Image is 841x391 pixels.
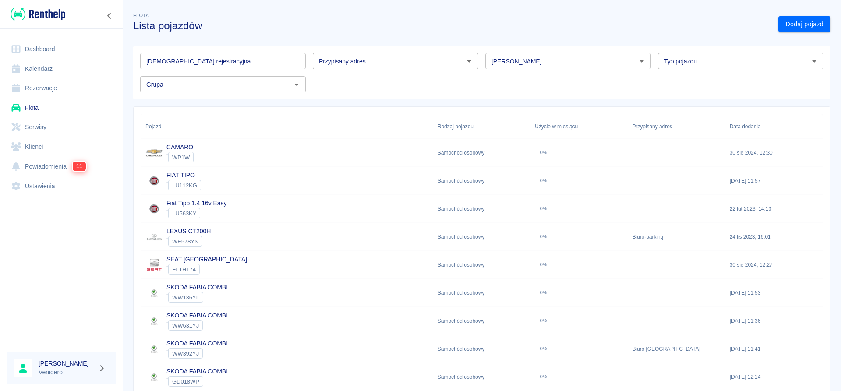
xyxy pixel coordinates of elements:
[540,346,548,352] div: 0%
[730,114,761,139] div: Data dodania
[7,156,116,176] a: Powiadomienia11
[7,7,65,21] a: Renthelp logo
[290,78,303,91] button: Otwórz
[166,152,194,162] div: `
[145,256,163,274] img: Image
[7,137,116,157] a: Klienci
[145,340,163,358] img: Image
[141,114,433,139] div: Pojazd
[636,55,648,67] button: Otwórz
[628,335,725,363] div: Biuro [GEOGRAPHIC_DATA]
[145,172,163,190] img: Image
[725,335,823,363] div: [DATE] 11:41
[7,98,116,118] a: Flota
[145,284,163,302] img: Image
[169,238,202,245] span: WE578YN
[7,59,116,79] a: Kalendarz
[169,182,201,189] span: LU112KG
[145,200,163,218] img: Image
[725,167,823,195] div: [DATE] 11:57
[133,13,149,18] span: Flota
[7,176,116,196] a: Ustawienia
[169,322,202,329] span: WW631YJ
[11,7,65,21] img: Renthelp logo
[166,236,211,247] div: `
[808,55,820,67] button: Otwórz
[530,114,628,139] div: Użycie w miesiącu
[7,117,116,137] a: Serwisy
[433,195,530,223] div: Samochód osobowy
[540,178,548,183] div: 0%
[725,223,823,251] div: 24 lis 2023, 16:01
[725,307,823,335] div: [DATE] 11:36
[166,256,247,263] a: SEAT [GEOGRAPHIC_DATA]
[540,290,548,296] div: 0%
[145,312,163,330] img: Image
[433,251,530,279] div: Samochód osobowy
[778,16,830,32] a: Dodaj pojazd
[166,172,195,179] a: FIAT TIPO
[725,195,823,223] div: 22 lut 2023, 14:13
[535,114,578,139] div: Użycie w miesiącu
[169,378,203,385] span: GD018WP
[169,154,193,161] span: WP1W
[7,39,116,59] a: Dashboard
[433,139,530,167] div: Samochód osobowy
[166,368,228,375] a: SKODA FABIA COMBI
[166,340,228,347] a: SKODA FABIA COMBI
[169,210,200,217] span: LU563KY
[103,10,116,21] button: Zwiń nawigację
[628,114,725,139] div: Przypisany adres
[166,292,228,303] div: `
[725,139,823,167] div: 30 sie 2024, 12:30
[540,374,548,380] div: 0%
[433,307,530,335] div: Samochód osobowy
[540,206,548,211] div: 0%
[433,363,530,391] div: Samochód osobowy
[725,363,823,391] div: [DATE] 12:14
[166,228,211,235] a: LEXUS CT200H
[166,264,247,275] div: `
[433,223,530,251] div: Samochód osobowy
[725,279,823,307] div: [DATE] 11:53
[39,359,95,368] h6: [PERSON_NAME]
[540,234,548,240] div: 0%
[433,114,530,139] div: Rodzaj pojazdu
[166,320,228,331] div: `
[463,55,475,67] button: Otwórz
[169,294,203,301] span: WW136YL
[725,251,823,279] div: 30 sie 2024, 12:27
[133,20,771,32] h3: Lista pojazdów
[166,200,226,207] a: Fiat Tipo 1.4 16v Easy
[433,279,530,307] div: Samochód osobowy
[166,376,228,387] div: `
[540,262,548,268] div: 0%
[73,162,86,171] span: 11
[438,114,474,139] div: Rodzaj pojazdu
[169,266,199,273] span: EL1H174
[145,114,161,139] div: Pojazd
[166,312,228,319] a: SKODA FABIA COMBI
[145,228,163,246] img: Image
[166,348,228,359] div: `
[628,223,725,251] div: Biuro-parking
[433,335,530,363] div: Samochód osobowy
[169,350,202,357] span: WW392YJ
[166,144,193,151] a: CAMARO
[166,208,226,218] div: `
[7,78,116,98] a: Rezerwacje
[145,368,163,386] img: Image
[540,318,548,324] div: 0%
[725,114,823,139] div: Data dodania
[632,114,672,139] div: Przypisany adres
[145,144,163,162] img: Image
[39,368,95,377] p: Venidero
[540,150,548,155] div: 0%
[166,180,201,190] div: `
[433,167,530,195] div: Samochód osobowy
[166,284,228,291] a: SKODA FABIA COMBI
